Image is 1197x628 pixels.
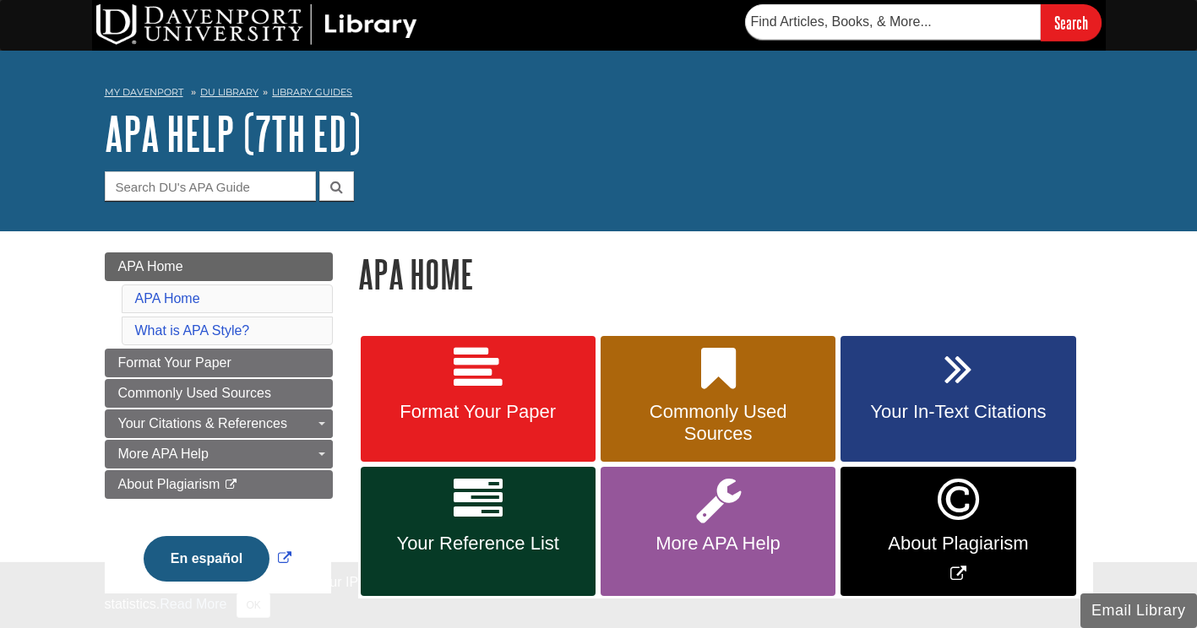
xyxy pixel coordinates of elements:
[745,4,1102,41] form: Searches DU Library's articles, books, and more
[745,4,1041,40] input: Find Articles, Books, & More...
[853,401,1063,423] span: Your In-Text Citations
[105,470,333,499] a: About Plagiarism
[601,336,835,463] a: Commonly Used Sources
[105,85,183,100] a: My Davenport
[1080,593,1197,628] button: Email Library
[841,336,1075,463] a: Your In-Text Citations
[105,440,333,468] a: More APA Help
[139,551,296,566] a: Link opens in new window
[841,467,1075,596] a: Link opens in new window
[135,323,250,338] a: What is APA Style?
[373,533,583,555] span: Your Reference List
[105,349,333,377] a: Format Your Paper
[118,259,183,273] span: APA Home
[105,252,333,281] a: APA Home
[361,467,596,596] a: Your Reference List
[105,252,333,610] div: Guide Page Menu
[613,533,823,555] span: More APA Help
[105,81,1093,108] nav: breadcrumb
[135,291,200,306] a: APA Home
[118,416,287,430] span: Your Citations & References
[118,477,220,491] span: About Plagiarism
[358,252,1093,295] h1: APA Home
[601,467,835,596] a: More APA Help
[96,4,417,45] img: DU Library
[118,447,209,461] span: More APA Help
[144,536,269,582] button: En español
[118,386,271,400] span: Commonly Used Sources
[272,86,352,98] a: Library Guides
[200,86,258,98] a: DU Library
[105,409,333,438] a: Your Citations & References
[853,533,1063,555] span: About Plagiarism
[105,107,361,160] a: APA Help (7th Ed)
[361,336,596,463] a: Format Your Paper
[1041,4,1102,41] input: Search
[373,401,583,423] span: Format Your Paper
[224,479,238,490] i: This link opens in a new window
[105,171,316,201] input: Search DU's APA Guide
[118,355,231,370] span: Format Your Paper
[613,401,823,445] span: Commonly Used Sources
[105,379,333,408] a: Commonly Used Sources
